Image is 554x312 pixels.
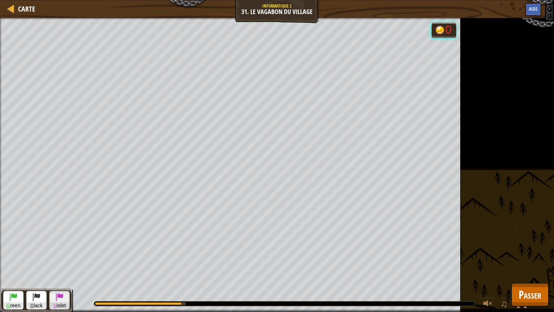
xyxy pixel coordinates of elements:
[53,303,57,308] span: V
[499,297,511,312] button: ♫
[511,283,549,306] button: Passer
[529,5,538,12] span: Aide
[18,4,35,14] span: Carte
[3,291,23,309] button: Green
[27,302,46,309] span: lack
[49,291,70,309] button: Violet
[500,298,507,309] span: ♫
[26,291,47,309] button: Black
[4,302,23,309] span: reen
[30,303,34,308] span: B
[14,4,35,14] a: Carte
[481,297,495,312] button: Ajuster le volume
[445,25,453,36] div: 0
[50,302,69,309] span: iolet
[519,287,541,302] span: Passer
[6,303,10,308] span: G
[431,22,456,38] div: Team 'humans' has 0 gold.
